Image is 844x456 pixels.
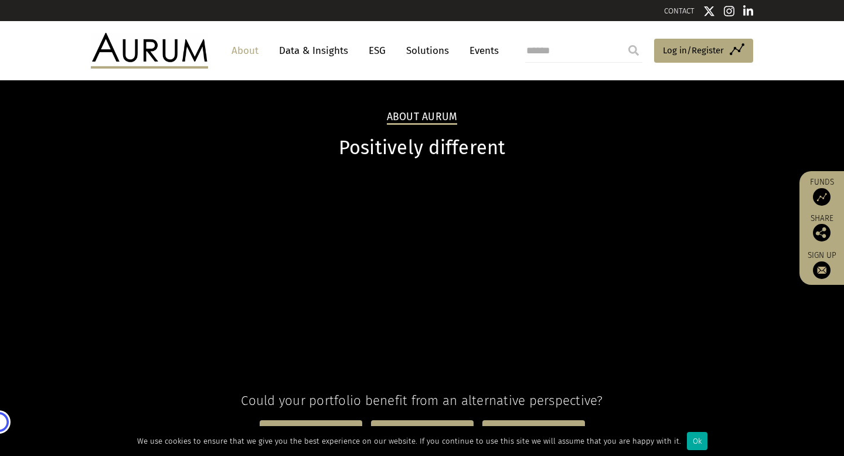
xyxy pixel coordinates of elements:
[664,6,695,15] a: CONTACT
[400,40,455,62] a: Solutions
[805,215,838,241] div: Share
[482,420,585,447] a: People
[260,420,362,447] a: News
[387,111,458,125] h2: About Aurum
[91,137,753,159] h1: Positively different
[654,39,753,63] a: Log in/Register
[226,40,264,62] a: About
[371,420,474,447] a: Awards
[91,33,208,68] img: Aurum
[687,432,707,450] div: Ok
[813,224,831,241] img: Share this post
[91,393,753,409] h4: Could your portfolio benefit from an alternative perspective?
[273,40,354,62] a: Data & Insights
[805,250,838,279] a: Sign up
[813,261,831,279] img: Sign up to our newsletter
[464,40,499,62] a: Events
[363,40,392,62] a: ESG
[743,5,754,17] img: Linkedin icon
[813,188,831,206] img: Access Funds
[724,5,734,17] img: Instagram icon
[663,43,724,57] span: Log in/Register
[703,5,715,17] img: Twitter icon
[805,177,838,206] a: Funds
[622,39,645,62] input: Submit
